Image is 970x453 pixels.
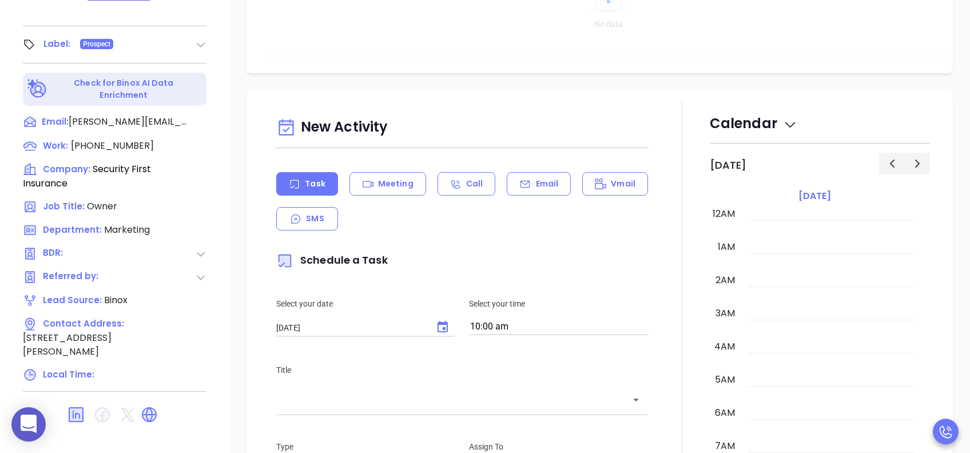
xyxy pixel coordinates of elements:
p: Check for Binox AI Data Enrichment [49,77,198,101]
span: Schedule a Task [276,253,388,267]
h2: [DATE] [710,159,746,172]
div: 12am [710,207,737,221]
p: Meeting [378,178,414,190]
p: Task [305,178,325,190]
span: Marketing [104,223,150,236]
span: Owner [87,200,117,213]
span: Company: [43,163,90,175]
span: [PERSON_NAME][EMAIL_ADDRESS][DOMAIN_NAME] [69,115,189,129]
div: 4am [712,340,737,353]
button: Previous day [879,153,905,174]
span: Department: [43,224,102,236]
span: Contact Address: [43,317,124,329]
p: Vmail [611,178,635,190]
span: BDR: [43,247,102,261]
div: New Activity [276,113,648,142]
span: Email: [42,115,69,130]
div: 5am [713,373,737,387]
p: Assign To [469,440,648,453]
p: Select your time [469,297,648,310]
div: 2am [713,273,737,287]
span: Referred by: [43,270,102,284]
button: Open [628,392,644,408]
span: Prospect [83,38,111,50]
span: Lead Source: [43,294,102,306]
span: [PHONE_NUMBER] [71,139,154,152]
p: Type [276,440,455,453]
p: Select your date [276,297,455,310]
p: Email [536,178,559,190]
div: 7am [713,439,737,453]
img: Ai-Enrich-DaqCidB-.svg [27,79,47,99]
p: SMS [306,213,324,225]
div: 6am [713,406,737,420]
span: Work: [43,140,68,152]
div: 1am [715,240,737,254]
span: Calendar [710,114,797,133]
p: Title [276,364,648,376]
span: Security First Insurance [23,162,151,190]
button: Choose date, selected date is Aug 12, 2025 [431,316,454,339]
span: Job Title: [43,200,85,212]
span: Binox [104,293,128,307]
span: Local Time: [43,368,94,380]
a: [DATE] [796,188,833,204]
p: Call [466,178,483,190]
div: 3am [713,307,737,320]
div: Label: [43,35,71,53]
button: Next day [904,153,930,174]
input: MM/DD/YYYY [276,322,427,333]
span: [STREET_ADDRESS][PERSON_NAME] [23,331,112,358]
